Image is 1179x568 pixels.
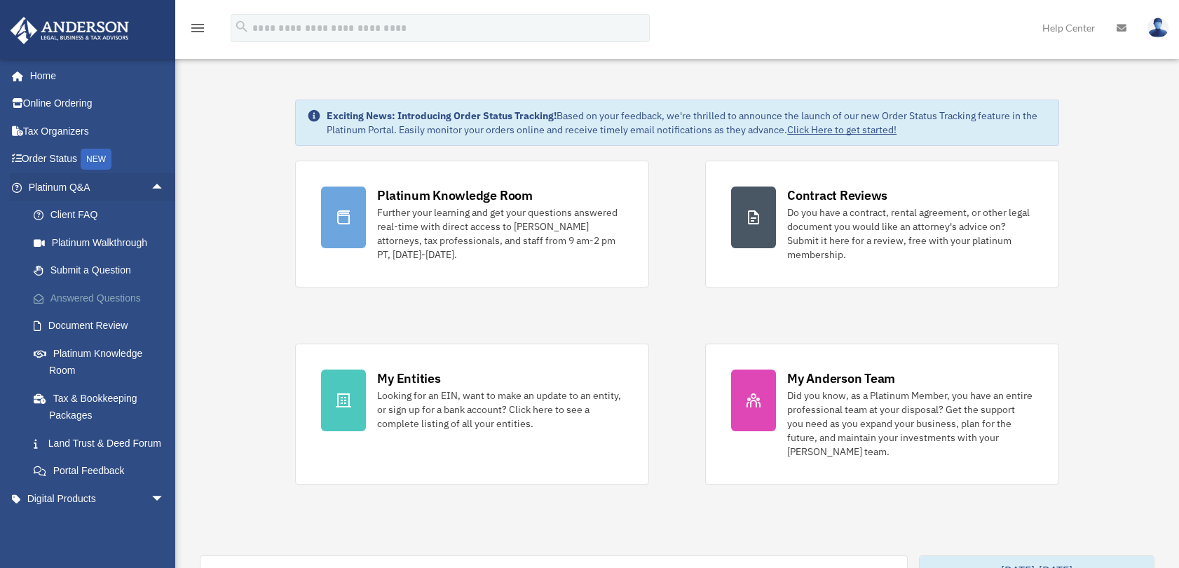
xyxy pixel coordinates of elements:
[10,485,186,513] a: Digital Productsarrow_drop_down
[327,109,1047,137] div: Based on your feedback, we're thrilled to announce the launch of our new Order Status Tracking fe...
[10,90,186,118] a: Online Ordering
[20,284,186,312] a: Answered Questions
[189,25,206,36] a: menu
[787,205,1033,262] div: Do you have a contract, rental agreement, or other legal document you would like an attorney's ad...
[151,173,179,202] span: arrow_drop_up
[10,117,186,145] a: Tax Organizers
[1147,18,1168,38] img: User Pic
[20,257,186,285] a: Submit a Question
[787,370,895,387] div: My Anderson Team
[787,388,1033,459] div: Did you know, as a Platinum Member, you have an entire professional team at your disposal? Get th...
[20,457,186,485] a: Portal Feedback
[20,201,186,229] a: Client FAQ
[81,149,111,170] div: NEW
[189,20,206,36] i: menu
[377,187,533,204] div: Platinum Knowledge Room
[10,513,186,541] a: My Entitiesarrow_drop_down
[787,123,897,136] a: Click Here to get started!
[295,161,649,288] a: Platinum Knowledge Room Further your learning and get your questions answered real-time with dire...
[787,187,887,204] div: Contract Reviews
[20,312,186,340] a: Document Review
[377,205,623,262] div: Further your learning and get your questions answered real-time with direct access to [PERSON_NAM...
[151,485,179,513] span: arrow_drop_down
[10,145,186,174] a: Order StatusNEW
[234,19,250,34] i: search
[20,339,186,384] a: Platinum Knowledge Room
[20,229,186,257] a: Platinum Walkthrough
[10,62,179,90] a: Home
[10,173,186,201] a: Platinum Q&Aarrow_drop_up
[20,384,186,429] a: Tax & Bookkeeping Packages
[705,344,1059,485] a: My Anderson Team Did you know, as a Platinum Member, you have an entire professional team at your...
[327,109,557,122] strong: Exciting News: Introducing Order Status Tracking!
[377,370,440,387] div: My Entities
[6,17,133,44] img: Anderson Advisors Platinum Portal
[705,161,1059,288] a: Contract Reviews Do you have a contract, rental agreement, or other legal document you would like...
[20,429,186,457] a: Land Trust & Deed Forum
[295,344,649,485] a: My Entities Looking for an EIN, want to make an update to an entity, or sign up for a bank accoun...
[151,513,179,541] span: arrow_drop_down
[377,388,623,431] div: Looking for an EIN, want to make an update to an entity, or sign up for a bank account? Click her...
